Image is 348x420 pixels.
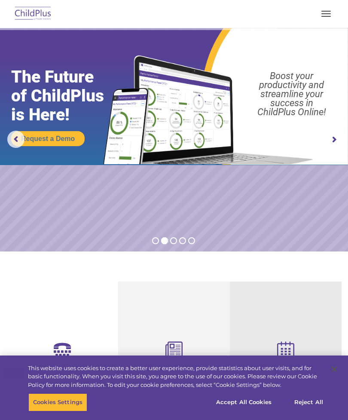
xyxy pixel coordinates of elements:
[211,393,276,411] button: Accept All Cookies
[11,131,85,146] a: Request a Demo
[13,4,53,24] img: ChildPlus by Procare Solutions
[28,393,87,411] button: Cookies Settings
[325,360,344,379] button: Close
[11,67,122,124] rs-layer: The Future of ChildPlus is Here!
[28,364,324,389] div: This website uses cookies to create a better user experience, provide statistics about user visit...
[240,71,343,116] rs-layer: Boost your productivity and streamline your success in ChildPlus Online!
[282,393,336,411] button: Reject All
